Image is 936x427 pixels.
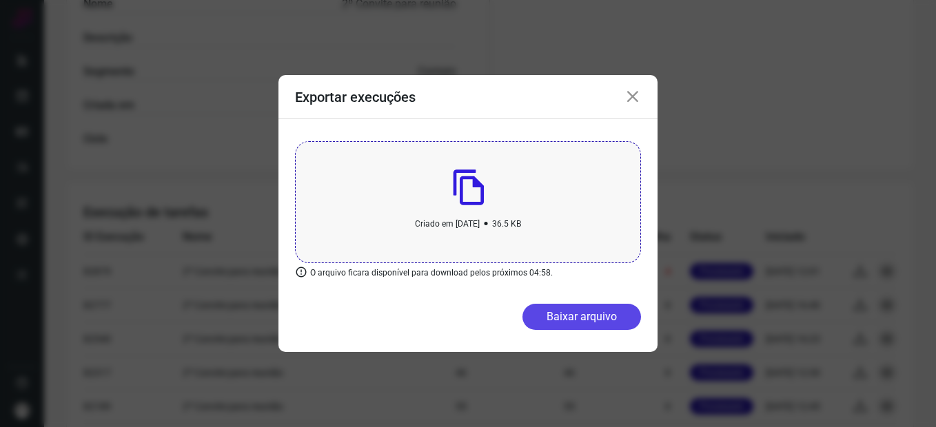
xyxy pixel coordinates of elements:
p: Criado em [DATE] 36.5 KB [415,212,521,235]
img: File [453,169,484,205]
p: O arquivo ficara disponível para download pelos próximos 04:58. [295,263,553,282]
b: • [483,212,489,235]
h3: Exportar execuções [295,89,416,105]
button: Baixar arquivo [522,304,641,330]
